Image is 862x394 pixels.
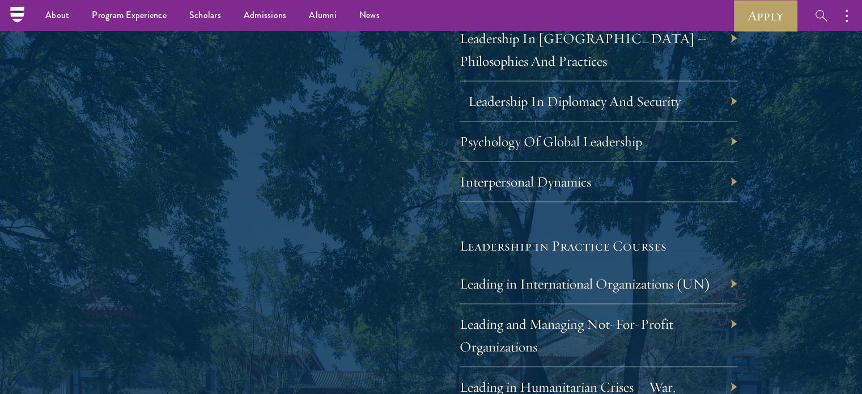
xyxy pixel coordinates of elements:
[460,172,591,190] a: Interpersonal Dynamics
[460,29,707,69] a: Leadership In [GEOGRAPHIC_DATA] – Philosophies And Practices
[460,132,642,150] a: Psychology Of Global Leadership
[468,92,681,109] a: Leadership In Diplomacy And Security
[460,274,711,292] a: Leading in International Organizations (UN)
[460,236,737,255] h5: Leadership in Practice Courses
[460,315,673,355] a: Leading and Managing Not-For-Profit Organizations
